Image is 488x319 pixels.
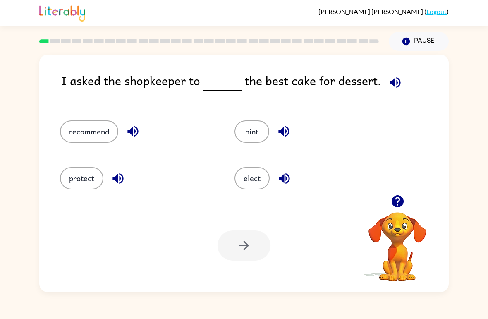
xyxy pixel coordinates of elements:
[60,120,118,143] button: recommend
[234,167,270,189] button: elect
[318,7,424,15] span: [PERSON_NAME] [PERSON_NAME]
[356,199,439,282] video: Your browser must support playing .mp4 files to use Literably. Please try using another browser.
[234,120,269,143] button: hint
[318,7,449,15] div: ( )
[39,3,85,22] img: Literably
[426,7,447,15] a: Logout
[60,167,103,189] button: protect
[61,71,449,104] div: I asked the shopkeeper to the best cake for dessert.
[389,32,449,51] button: Pause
